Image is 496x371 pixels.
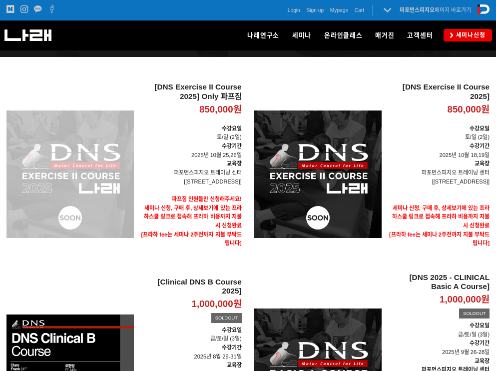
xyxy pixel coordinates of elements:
p: 금/토/일 (3일) [140,334,242,343]
strong: 교육장 [227,160,242,166]
p: 1,000,000원 [440,293,490,305]
p: 850,000원 [448,103,490,115]
span: [프라하 fee는 세미나 2주전까지 지불 부탁드립니다] [141,231,242,246]
p: 토/일 (2일) [140,124,242,142]
h2: [DNS Exercise II Course 2025] Only 파프짐 [140,82,242,101]
span: [프라하 fee는 세미나 2주전까지 지불 부탁드립니다] [389,231,490,246]
p: 금/토/일 (3일) [388,321,490,339]
strong: 수강요일 [470,125,490,131]
p: 퍼포먼스피지오 트레이닝 센터 [388,168,490,177]
a: 퍼포먼스피지오페이지 바로가기 [400,7,471,13]
p: 2025년 10월 25,26일 [140,142,242,159]
a: 매거진 [369,20,401,50]
strong: 수강기간 [470,340,490,346]
p: 2025년 10월 18,19일 [388,142,490,159]
h2: [DNS 2025 - CLINICAL Basic A Course] [388,273,490,291]
a: [DNS Exercise II Course 2025] 850,000원 수강요일토/일 (2일)수강기간 2025년 10월 18,19일교육장퍼포먼스피지오 트레이닝 센터[[STREE... [388,82,490,265]
strong: 수강기간 [470,143,490,149]
h2: [DNS Exercise II Course 2025] [388,82,490,101]
span: 고객센터 [407,31,433,39]
div: SOLDOUT [211,313,242,323]
a: 고객센터 [401,20,440,50]
a: Sign up [307,6,324,14]
span: 매거진 [375,31,395,39]
span: 세미나 [292,31,312,39]
strong: 수강기간 [222,344,242,350]
div: SOLDOUT [459,308,490,318]
a: Mypage [330,6,348,14]
a: [DNS Exercise II Course 2025] Only 파프짐 850,000원 수강요일토/일 (2일)수강기간 2025년 10월 25,26일교육장퍼포먼스피지오 트레이닝 ... [140,82,242,265]
strong: 퍼포먼스피지오 [400,7,435,13]
span: 나래연구소 [247,31,279,39]
a: Cart [355,6,364,14]
span: 세미나신청 [454,31,486,39]
span: 온라인클래스 [324,31,363,39]
strong: 파프짐 인원들만 신청해주세요! [172,196,242,202]
h2: [Clinical DNS B Course 2025] [140,277,242,296]
p: 2025년 8월 29-31일 [140,343,242,361]
p: [[STREET_ADDRESS]] [388,177,490,186]
a: 온라인클래스 [318,20,369,50]
strong: 세미나 신청, 구매 후, 상세보기에 있는 프라하스쿨 링크로 접속해 프라하 비용까지 지불 시 신청완료 [144,205,241,228]
p: [[STREET_ADDRESS]] [140,177,242,186]
strong: 수강요일 [470,322,490,328]
p: 토/일 (2일) [388,124,490,142]
strong: 교육장 [227,362,242,368]
strong: 수강요일 [222,327,242,333]
a: 세미나 [286,20,318,50]
strong: 교육장 [475,358,490,364]
strong: 세미나 신청, 구매 후, 상세보기에 있는 프라하스쿨 링크로 접속해 프라하 비용까지 지불 시 신청완료 [392,205,490,228]
strong: 교육장 [475,160,490,166]
a: Login [288,6,300,14]
a: 세미나신청 [444,29,492,41]
p: 850,000원 [199,103,242,115]
a: 나래연구소 [241,20,286,50]
p: 퍼포먼스피지오 트레이닝 센터 [140,168,242,177]
p: 2025년 9월 26-28일 [388,339,490,356]
p: 1,000,000원 [192,298,242,310]
strong: 수강요일 [222,125,242,131]
strong: 수강기간 [222,143,242,149]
